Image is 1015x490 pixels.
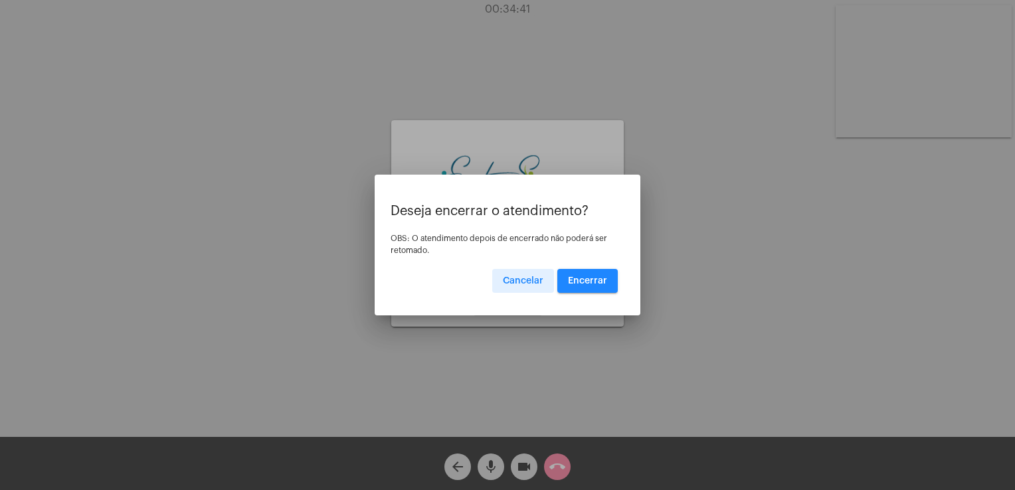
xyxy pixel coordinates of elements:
[492,269,554,293] button: Cancelar
[557,269,618,293] button: Encerrar
[568,276,607,286] span: Encerrar
[391,204,624,218] p: Deseja encerrar o atendimento?
[503,276,543,286] span: Cancelar
[391,234,607,254] span: OBS: O atendimento depois de encerrado não poderá ser retomado.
